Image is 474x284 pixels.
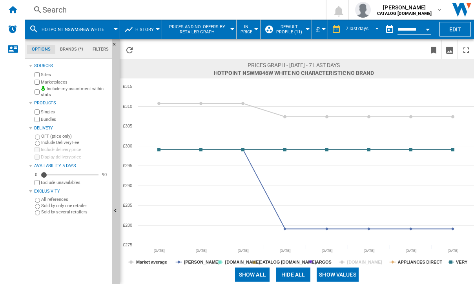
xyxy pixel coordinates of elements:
[421,21,435,35] button: Open calendar
[458,40,474,59] button: Maximize
[136,260,167,264] tspan: Market average
[35,198,40,203] input: All references
[225,260,261,264] tspan: [DOMAIN_NAME]
[196,249,207,253] tspan: [DATE]
[41,86,46,91] img: mysite-bg-18x18.png
[27,45,55,54] md-tab-item: Options
[166,20,232,39] button: Prices and No. offers by retailer graph
[316,260,332,264] tspan: ARGOS
[214,61,374,69] span: Prices graph - [DATE] - 7 last days
[154,249,165,253] tspan: [DATE]
[34,63,109,69] div: Sources
[377,4,432,11] span: [PERSON_NAME]
[41,154,109,160] label: Display delivery price
[35,141,40,146] input: Include Delivery Fee
[235,268,270,282] button: Show all
[426,40,441,59] button: Bookmark this report
[214,69,374,77] span: HOTPOINT NSWM846W WHITE No characteristic No brand
[346,26,368,31] div: 7 last days
[123,144,132,148] tspan: £300
[317,268,359,282] button: Show values
[280,249,291,253] tspan: [DATE]
[35,204,40,209] input: Sold by only one retailer
[377,11,432,16] b: CATALOG [DOMAIN_NAME]
[41,209,109,215] label: Sold by several retailers
[35,72,40,77] input: Sites
[41,133,109,139] label: OFF (price only)
[35,180,40,185] input: Display delivery price
[316,20,324,39] button: £
[34,163,109,169] div: Availability 5 Days
[275,24,304,35] span: Default profile (11)
[123,84,132,89] tspan: £315
[34,188,109,195] div: Exclusivity
[123,223,132,228] tspan: £280
[35,155,40,160] input: Display delivery price
[123,104,132,109] tspan: £310
[316,25,320,34] span: £
[123,242,132,247] tspan: £275
[41,171,98,179] md-slider: Availability
[238,249,249,253] tspan: [DATE]
[42,20,112,39] button: HOTPOINT NSWM846W WHITE
[35,80,40,85] input: Marketplaces
[135,27,154,32] span: History
[41,72,109,78] label: Sites
[29,20,116,39] div: HOTPOINT NSWM846W WHITE
[276,268,310,282] button: Hide all
[41,117,109,122] label: Bundles
[41,203,109,209] label: Sold by only one retailer
[398,260,443,264] tspan: APPLIANCES DIRECT
[355,2,371,18] img: profile.jpg
[123,203,132,208] tspan: £285
[35,147,40,152] input: Include delivery price
[34,100,109,106] div: Products
[166,24,228,35] span: Prices and No. offers by retailer graph
[33,172,39,178] div: 0
[122,40,137,59] button: Reload
[345,23,382,36] md-select: REPORTS.WIZARD.STEPS.REPORT.STEPS.REPORT_OPTIONS.PERIOD: 7 last days
[406,249,417,253] tspan: [DATE]
[35,135,40,140] input: OFF (price only)
[312,20,328,39] md-menu: Currency
[264,20,308,39] div: Default profile (11)
[88,45,113,54] md-tab-item: Filters
[123,183,132,188] tspan: £290
[448,249,459,253] tspan: [DATE]
[34,125,109,131] div: Delivery
[241,24,252,35] span: In price
[41,79,109,85] label: Marketplaces
[41,109,109,115] label: Singles
[456,260,468,264] tspan: VERY
[275,20,308,39] button: Default profile (11)
[42,4,305,15] div: Search
[347,260,383,264] tspan: [DOMAIN_NAME]
[41,140,109,146] label: Include Delivery Fee
[55,45,88,54] md-tab-item: Brands (*)
[41,147,109,153] label: Include delivery price
[100,172,109,178] div: 90
[364,249,375,253] tspan: [DATE]
[184,260,220,264] tspan: [PERSON_NAME]
[8,24,17,34] img: alerts-logo.svg
[35,210,40,215] input: Sold by several retailers
[35,109,40,115] input: Singles
[259,260,316,264] tspan: CATALOG [DOMAIN_NAME]
[112,39,121,53] button: Hide
[124,20,158,39] div: History
[135,20,158,39] button: History
[382,22,397,37] button: md-calendar
[442,40,458,59] button: Download as image
[41,197,109,202] label: All references
[41,180,109,186] label: Exclude unavailables
[322,249,333,253] tspan: [DATE]
[41,86,109,98] label: Include my assortment within stats
[241,20,256,39] button: In price
[439,22,471,36] button: Edit
[42,27,104,32] span: HOTPOINT NSWM846W WHITE
[123,124,132,128] tspan: £305
[35,117,40,122] input: Bundles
